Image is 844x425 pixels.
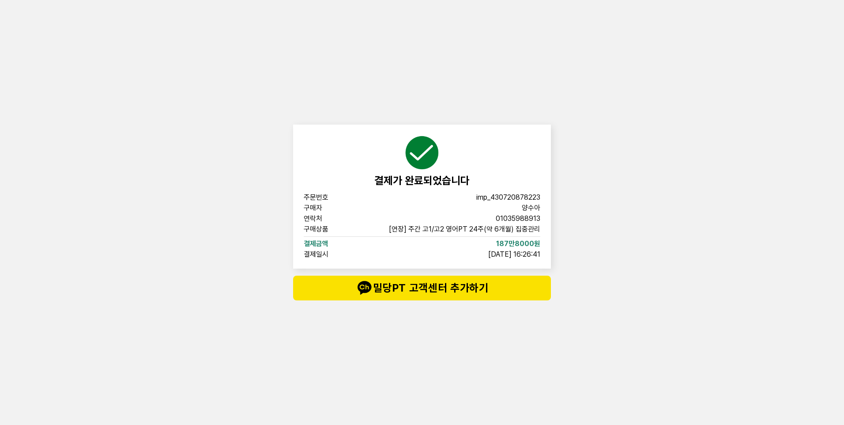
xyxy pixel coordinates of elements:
[404,135,440,171] img: succeed
[304,205,360,212] span: 구매자
[311,279,533,297] span: 밀당PT 고객센터 추가하기
[522,205,540,212] span: 양수아
[304,240,360,247] span: 결제금액
[476,194,540,201] span: imp_430720878223
[389,226,540,233] span: [연장] 주간 고1/고2 영어PT 24주(약 6개월) 집중관리
[374,174,470,187] span: 결제가 완료되었습니다
[293,276,551,300] button: talk밀당PT 고객센터 추가하기
[488,251,540,258] span: [DATE] 16:26:41
[304,251,360,258] span: 결제일시
[496,215,540,222] span: 01035988913
[304,194,360,201] span: 주문번호
[304,215,360,222] span: 연락처
[496,240,540,247] span: 187만8000원
[355,279,373,297] img: talk
[304,226,360,233] span: 구매상품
